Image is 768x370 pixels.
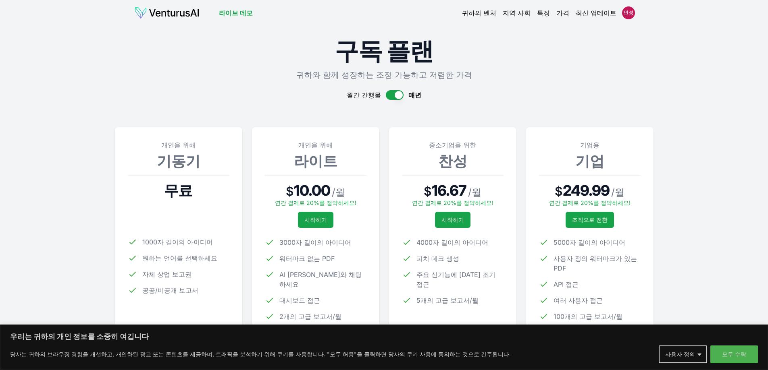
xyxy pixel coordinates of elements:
font: 피치 데크 생성 [416,254,459,263]
font: 개인을 위해 [298,141,333,149]
font: / [332,186,335,198]
font: $ [555,184,563,198]
font: 4000자 길이의 아이디어 [416,238,488,246]
font: API 접근 [554,280,579,288]
font: 사용자 정의 [665,351,695,358]
font: 기동기 [157,152,200,170]
font: 라이트 [294,152,337,170]
font: 5000자 길이의 아이디어 [554,238,625,246]
font: 월 [335,186,345,198]
button: 모두 수락 [710,345,758,363]
img: ACg8ocJG-K_U430472TxSPy670HArAnwqt1be7B5c2Vi9wxaBqDLiA=s96-c [622,6,635,19]
font: 연간 결제로 20%를 절약하세요! [549,199,631,206]
font: 구독 플랜 [335,36,433,65]
font: 연간 결제로 20%를 절약하세요! [275,199,356,206]
a: 조직으로 전환 [566,212,614,228]
font: 가격 [556,9,569,17]
font: / [611,186,615,198]
font: 공공/비공개 보고서 [142,286,198,294]
a: 최신 업데이트 [576,8,616,18]
button: 사용자 정의 [659,345,707,363]
font: 최신 업데이트 [576,9,616,17]
a: 지역 사회 [503,8,531,18]
font: 개인을 위해 [161,141,196,149]
font: 2개의 고급 보고서/월 [279,312,341,320]
font: 찬성 [438,152,467,170]
font: AI [PERSON_NAME]와 채팅하세요 [279,271,362,288]
img: 심벌 마크 [134,6,200,19]
font: 원하는 언어를 선택하세요 [142,254,217,262]
font: 월 [472,186,481,198]
button: 시작하기 [298,212,333,228]
a: 특징 [537,8,550,18]
font: 기업용 [580,141,599,149]
font: 3000자 길이의 아이디어 [279,238,351,246]
font: 249.99 [563,182,610,199]
button: 시작하기 [435,212,470,228]
a: 가격 [556,8,569,18]
font: 5개의 고급 보고서/월 [416,296,479,304]
font: 중소기업을 위한 [429,141,476,149]
a: 라이브 데모 [219,8,253,18]
font: 대시보드 접근 [279,296,320,304]
font: 라이브 데모 [219,9,253,17]
font: 월 [615,186,624,198]
font: 귀하의 벤처 [462,9,496,17]
font: 자체 상업 보고권 [142,270,191,278]
font: 여러 사용자 접근 [554,296,603,304]
font: $ [424,184,432,198]
a: 귀하의 벤처 [462,8,496,18]
font: 시작하기 [441,216,464,223]
font: 당사는 귀하의 브라우징 경험을 개선하고, 개인화된 광고 또는 콘텐츠를 제공하며, 트래픽을 분석하기 위해 쿠키를 사용합니다. "모두 허용"을 클릭하면 당사의 쿠키 사용에 동의하... [10,351,511,358]
font: $ [286,184,294,198]
font: 무료 [164,182,192,199]
font: 월간 간행물 [347,91,381,99]
font: 워터마크 없는 PDF [279,254,335,263]
font: 우리는 귀하의 개인 정보를 소중히 여깁니다 [10,332,149,341]
font: 연간 결제로 20%를 절약하세요! [412,199,493,206]
font: 특징 [537,9,550,17]
font: 시작하기 [304,216,327,223]
font: 모두 수락 [722,351,746,358]
font: 100개의 고급 보고서/월 [554,312,622,320]
font: 16.67 [432,182,466,199]
font: 1000자 길이의 아이디어 [142,238,213,246]
font: 사용자 정의 워터마크가 있는 PDF [554,254,637,272]
font: 매년 [408,91,421,99]
font: 주요 신기능에 [DATE] 조기 접근 [416,271,495,288]
font: 조직으로 전환 [572,216,608,223]
font: 지역 사회 [503,9,531,17]
font: 귀하와 함께 성장하는 조정 가능하고 저렴한 가격 [296,70,472,80]
font: 기업 [575,152,604,170]
font: / [468,186,472,198]
font: 10.00 [294,182,331,199]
